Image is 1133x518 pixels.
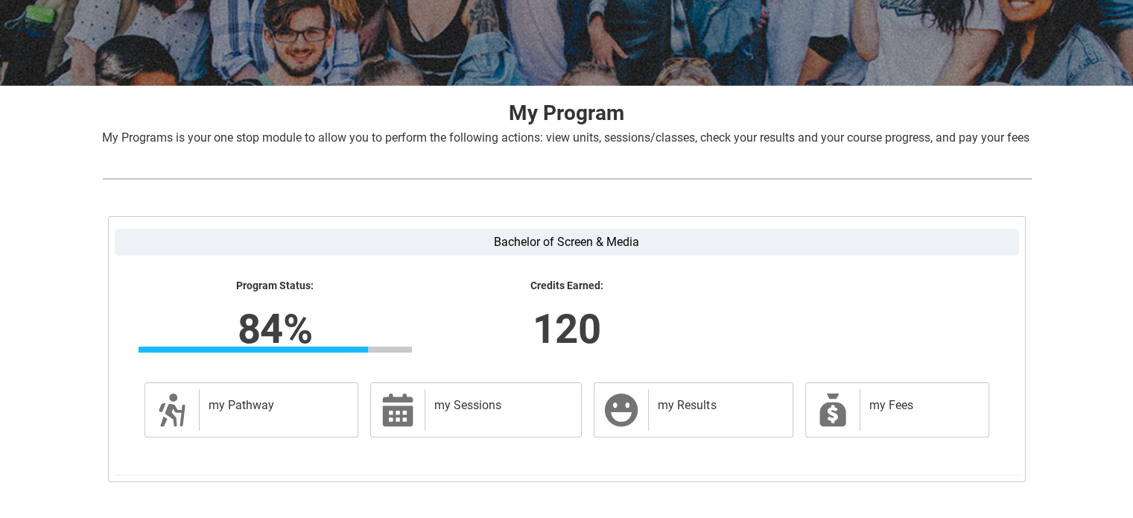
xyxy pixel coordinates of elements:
[815,392,851,428] span: My Payments
[370,382,582,438] a: my Sessions
[869,398,974,413] h2: my Fees
[42,298,507,359] lightning-formatted-number: 84%
[102,130,1029,145] span: My Programs is your one stop module to allow you to perform the following actions: view units, se...
[434,398,566,413] h2: my Sessions
[209,398,343,413] h2: my Pathway
[805,382,989,438] a: my Fees
[509,101,624,125] strong: My Program
[154,392,190,428] span: Description of icon when needed
[139,279,412,293] lightning-formatted-text: Program Status:
[430,279,703,293] lightning-formatted-text: Credits Earned:
[115,229,1019,256] label: Bachelor of Screen & Media
[139,347,412,353] div: Progress Bar
[145,382,359,438] a: my Pathway
[594,382,793,438] a: my Results
[658,398,777,413] h2: my Results
[102,171,1032,186] img: REDU_GREY_LINE
[334,298,799,359] lightning-formatted-number: 120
